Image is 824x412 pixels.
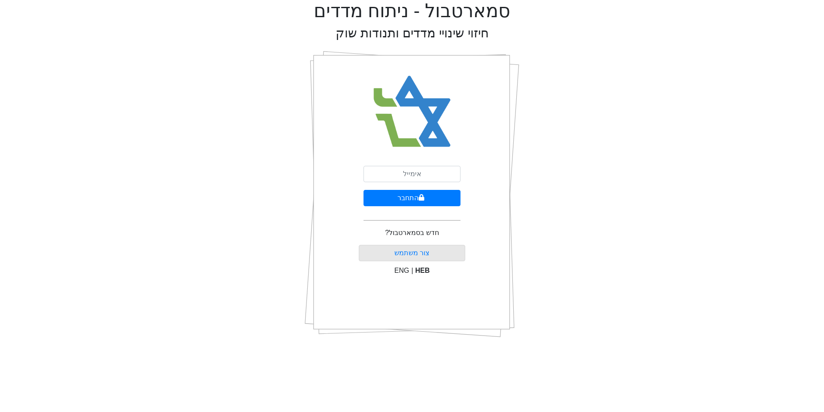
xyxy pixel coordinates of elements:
span: ENG [394,267,409,274]
input: אימייל [364,166,460,182]
button: התחבר [364,190,460,206]
p: חדש בסמארטבול? [385,228,439,238]
span: HEB [415,267,430,274]
span: | [411,267,413,274]
a: צור משתמש [394,249,430,256]
button: צור משתמש [359,245,466,261]
img: Smart Bull [366,64,459,159]
h2: חיזוי שינויי מדדים ותנודות שוק [336,26,489,41]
